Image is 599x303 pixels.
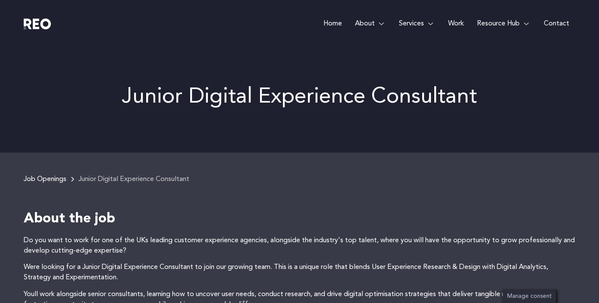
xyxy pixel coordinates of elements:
[24,262,576,283] p: Were looking for a Junior Digital Experience Consultant to join our growing team. This is a uniqu...
[24,210,576,228] h4: About the job
[24,176,66,183] a: Job Openings
[507,294,552,299] span: Manage consent
[24,235,576,256] p: Do you want to work for one of the UKs leading customer experience agencies, alongside the indust...
[78,176,189,183] span: Junior Digital Experience Consultant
